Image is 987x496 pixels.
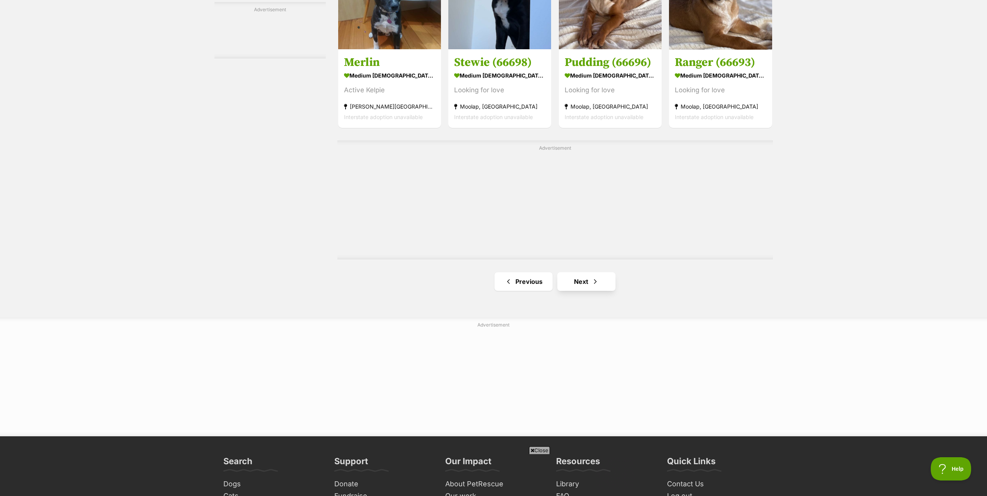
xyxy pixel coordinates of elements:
[669,49,772,128] a: Ranger (66693) medium [DEMOGRAPHIC_DATA] Dog Looking for love Moolap, [GEOGRAPHIC_DATA] Interstat...
[565,70,656,81] strong: medium [DEMOGRAPHIC_DATA] Dog
[931,457,971,480] iframe: Help Scout Beacon - Open
[344,85,435,95] div: Active Kelpie
[557,272,615,291] a: Next page
[454,101,545,112] strong: Moolap, [GEOGRAPHIC_DATA]
[337,272,773,291] nav: Pagination
[454,70,545,81] strong: medium [DEMOGRAPHIC_DATA] Dog
[344,70,435,81] strong: medium [DEMOGRAPHIC_DATA] Dog
[344,101,435,112] strong: [PERSON_NAME][GEOGRAPHIC_DATA]
[675,55,766,70] h3: Ranger (66693)
[565,101,656,112] strong: Moolap, [GEOGRAPHIC_DATA]
[337,140,773,259] div: Advertisement
[529,446,550,454] span: Close
[220,478,323,490] a: Dogs
[559,49,662,128] a: Pudding (66696) medium [DEMOGRAPHIC_DATA] Dog Looking for love Moolap, [GEOGRAPHIC_DATA] Intersta...
[664,478,767,490] a: Contact Us
[353,457,635,492] iframe: Advertisement
[675,70,766,81] strong: medium [DEMOGRAPHIC_DATA] Dog
[382,155,728,252] iframe: Advertisement
[454,114,533,120] span: Interstate adoption unavailable
[344,114,423,120] span: Interstate adoption unavailable
[331,478,434,490] a: Donate
[675,101,766,112] strong: Moolap, [GEOGRAPHIC_DATA]
[565,114,643,120] span: Interstate adoption unavailable
[675,114,754,120] span: Interstate adoption unavailable
[494,272,553,291] a: Previous page
[675,85,766,95] div: Looking for love
[214,2,326,59] div: Advertisement
[667,456,716,471] h3: Quick Links
[565,55,656,70] h3: Pudding (66696)
[334,456,368,471] h3: Support
[344,55,435,70] h3: Merlin
[338,49,441,128] a: Merlin medium [DEMOGRAPHIC_DATA] Dog Active Kelpie [PERSON_NAME][GEOGRAPHIC_DATA] Interstate adop...
[223,456,252,471] h3: Search
[321,332,666,429] iframe: Advertisement
[448,49,551,128] a: Stewie (66698) medium [DEMOGRAPHIC_DATA] Dog Looking for love Moolap, [GEOGRAPHIC_DATA] Interstat...
[565,85,656,95] div: Looking for love
[454,55,545,70] h3: Stewie (66698)
[454,85,545,95] div: Looking for love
